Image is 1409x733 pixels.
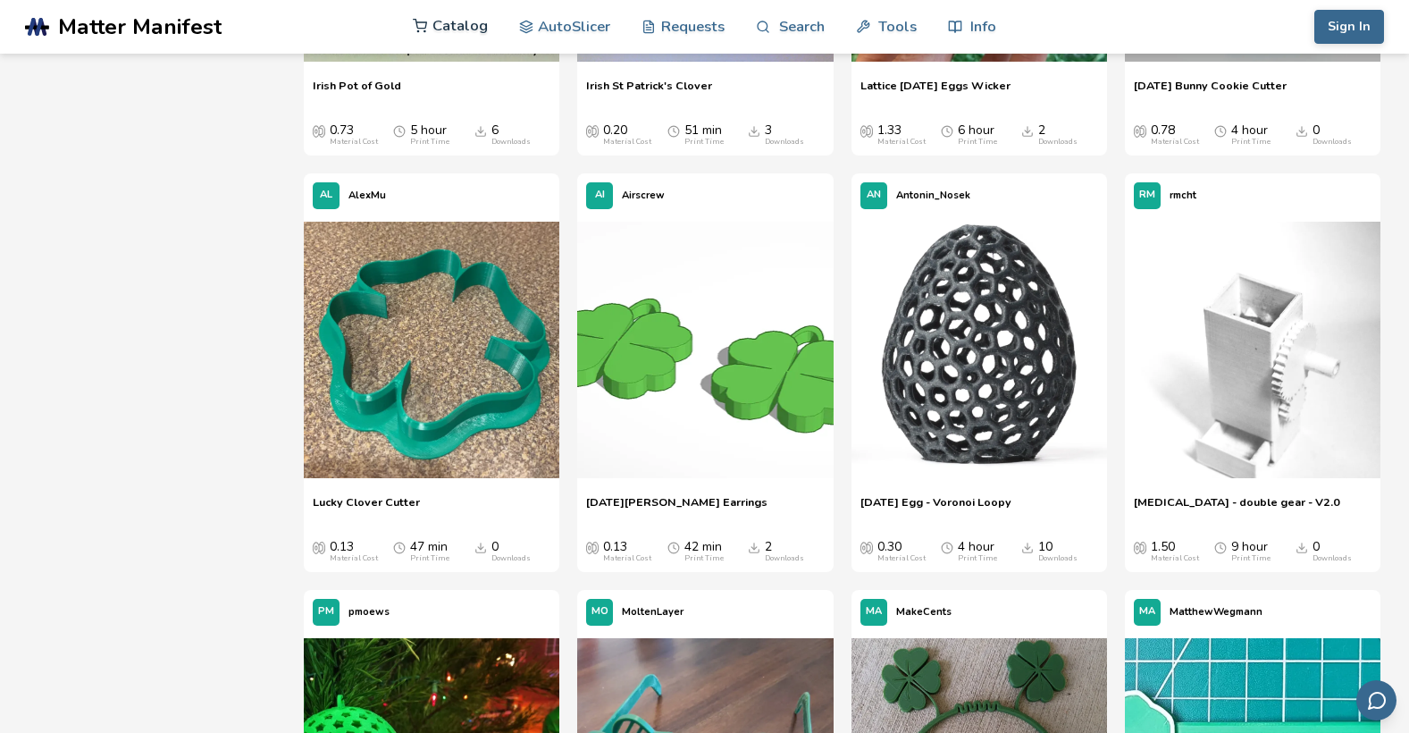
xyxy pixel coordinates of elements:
[765,554,804,563] div: Downloads
[1313,540,1352,563] div: 0
[1170,602,1262,621] p: MatthewWegmann
[958,540,997,563] div: 4 hour
[1021,123,1034,138] span: Downloads
[1134,79,1287,105] a: [DATE] Bunny Cookie Cutter
[958,123,997,147] div: 6 hour
[1314,10,1384,44] button: Sign In
[1231,138,1271,147] div: Print Time
[667,540,680,554] span: Average Print Time
[667,123,680,138] span: Average Print Time
[595,190,605,201] span: AI
[320,190,332,201] span: AL
[1021,540,1034,554] span: Downloads
[474,540,487,554] span: Downloads
[896,186,970,205] p: Antonin_Nosek
[958,554,997,563] div: Print Time
[1139,606,1155,618] span: MA
[410,540,449,563] div: 47 min
[867,190,881,201] span: AN
[348,602,390,621] p: pmoews
[330,138,378,147] div: Material Cost
[941,123,953,138] span: Average Print Time
[586,495,767,522] a: [DATE][PERSON_NAME] Earrings
[765,123,804,147] div: 3
[1214,123,1227,138] span: Average Print Time
[330,540,378,563] div: 0.13
[860,79,1011,105] a: Lattice [DATE] Eggs Wicker
[348,186,386,205] p: AlexMu
[684,540,724,563] div: 42 min
[313,79,401,105] a: Irish Pot of Gold
[1038,540,1078,563] div: 10
[1231,540,1271,563] div: 9 hour
[684,554,724,563] div: Print Time
[896,602,952,621] p: MakeCents
[1151,554,1199,563] div: Material Cost
[586,79,712,105] a: Irish St Patrick's Clover
[603,554,651,563] div: Material Cost
[1151,138,1199,147] div: Material Cost
[684,123,724,147] div: 51 min
[1139,190,1155,201] span: RM
[1313,554,1352,563] div: Downloads
[474,123,487,138] span: Downloads
[877,123,926,147] div: 1.33
[1170,186,1196,205] p: rmcht
[622,186,665,205] p: Airscrew
[603,540,651,563] div: 0.13
[410,138,449,147] div: Print Time
[318,606,334,618] span: PM
[1038,554,1078,563] div: Downloads
[330,554,378,563] div: Material Cost
[860,123,873,138] span: Average Cost
[1134,540,1146,554] span: Average Cost
[410,554,449,563] div: Print Time
[1214,540,1227,554] span: Average Print Time
[1313,123,1352,147] div: 0
[586,540,599,554] span: Average Cost
[860,540,873,554] span: Average Cost
[313,123,325,138] span: Average Cost
[941,540,953,554] span: Average Print Time
[1134,123,1146,138] span: Average Cost
[1296,540,1308,554] span: Downloads
[313,540,325,554] span: Average Cost
[1038,138,1078,147] div: Downloads
[765,540,804,563] div: 2
[491,138,531,147] div: Downloads
[1151,540,1199,563] div: 1.50
[765,138,804,147] div: Downloads
[1038,123,1078,147] div: 2
[958,138,997,147] div: Print Time
[393,540,406,554] span: Average Print Time
[313,495,420,522] a: Lucky Clover Cutter
[1134,495,1340,522] a: [MEDICAL_DATA] - double gear - V2.0
[860,495,1011,522] a: [DATE] Egg - Voronoi Loopy
[603,123,651,147] div: 0.20
[748,123,760,138] span: Downloads
[1313,138,1352,147] div: Downloads
[622,602,684,621] p: MoltenLayer
[684,138,724,147] div: Print Time
[748,540,760,554] span: Downloads
[1231,123,1271,147] div: 4 hour
[393,123,406,138] span: Average Print Time
[1296,123,1308,138] span: Downloads
[491,540,531,563] div: 0
[330,123,378,147] div: 0.73
[491,123,531,147] div: 6
[58,14,222,39] span: Matter Manifest
[866,606,882,618] span: MA
[1356,680,1396,720] button: Send feedback via email
[586,123,599,138] span: Average Cost
[877,138,926,147] div: Material Cost
[410,123,449,147] div: 5 hour
[1151,123,1199,147] div: 0.78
